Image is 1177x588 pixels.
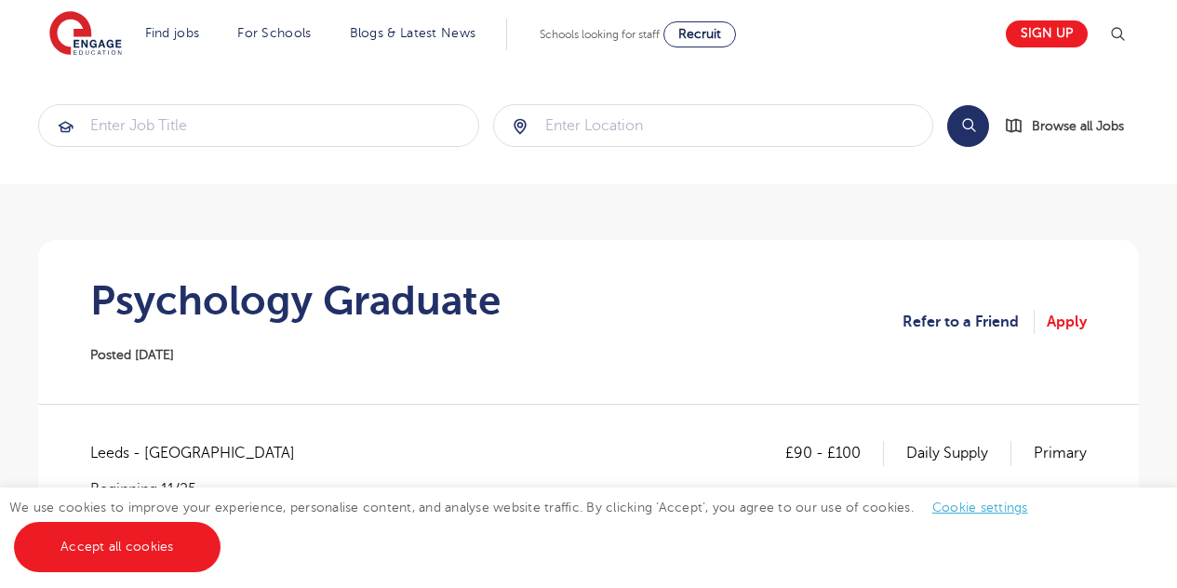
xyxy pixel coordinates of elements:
a: Accept all cookies [14,522,221,572]
span: Posted [DATE] [90,348,174,362]
a: For Schools [237,26,311,40]
a: Blogs & Latest News [350,26,476,40]
a: Find jobs [145,26,200,40]
img: Engage Education [49,11,122,58]
a: Sign up [1006,20,1088,47]
span: Recruit [678,27,721,41]
span: Schools looking for staff [540,28,660,41]
div: Submit [493,104,934,147]
p: £90 - £100 [785,441,884,465]
a: Refer to a Friend [903,310,1035,334]
span: We use cookies to improve your experience, personalise content, and analyse website traffic. By c... [9,501,1047,554]
input: Submit [494,105,933,146]
button: Search [947,105,989,147]
a: Browse all Jobs [1004,115,1139,137]
span: Browse all Jobs [1032,115,1124,137]
a: Cookie settings [932,501,1028,514]
span: Leeds - [GEOGRAPHIC_DATA] [90,441,314,465]
p: Primary [1034,441,1087,465]
div: Submit [38,104,479,147]
input: Submit [39,105,478,146]
h1: Psychology Graduate [90,277,501,324]
p: Daily Supply [906,441,1011,465]
a: Recruit [663,21,736,47]
p: Beginning 11/25 [90,479,314,500]
a: Apply [1047,310,1087,334]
